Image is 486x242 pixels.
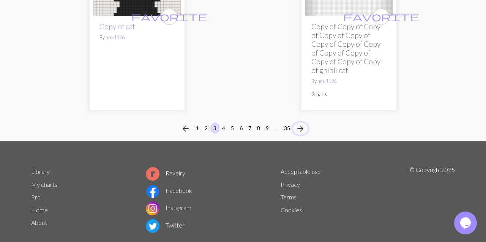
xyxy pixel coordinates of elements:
[31,168,50,175] a: Library
[281,168,321,175] a: Acceptable use
[146,221,185,229] a: Twitter
[311,91,387,98] p: 2 charts
[343,9,419,24] i: favourite
[106,34,125,40] a: hm-1126
[131,11,207,22] span: favorite
[146,169,185,177] a: Ravelry
[146,185,159,198] img: Facebook logo
[202,123,211,134] button: 2
[311,22,387,75] h2: Copy of Copy of Copy of Copy of Copy of Copy of Copy of Copy of Copy of Copy of Copy of Copy of C...
[181,123,190,134] span: arrow_back
[131,9,207,24] i: favourite
[31,181,57,188] a: My charts
[219,123,228,134] button: 4
[311,78,387,85] p: By
[281,193,297,201] a: Terms
[343,11,419,22] span: favorite
[31,193,41,201] a: Pro
[99,34,175,41] p: By
[193,123,202,134] button: 1
[210,123,219,134] button: 3
[31,219,47,226] a: About
[31,206,48,213] a: Home
[281,123,293,134] button: 35
[237,123,246,134] button: 6
[281,181,300,188] a: Privacy
[373,8,390,25] button: favourite
[254,123,263,134] button: 8
[99,22,135,31] a: Copy of cat
[178,123,308,135] nav: Page navigation
[281,206,302,213] a: Cookies
[228,123,237,134] button: 5
[146,219,159,233] img: Twitter logo
[146,202,159,215] img: Instagram logo
[454,212,478,234] iframe: chat widget
[317,78,336,84] a: hm-1126
[293,123,308,135] button: Next
[146,204,191,211] a: Instagram
[245,123,254,134] button: 7
[178,123,193,135] button: Previous
[296,123,305,134] span: arrow_forward
[146,167,159,181] img: Ravelry logo
[181,124,190,133] i: Previous
[146,187,192,194] a: Facebook
[263,123,272,134] button: 9
[161,8,178,25] button: favourite
[296,124,305,133] i: Next
[409,165,455,234] p: © Copyright 2025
